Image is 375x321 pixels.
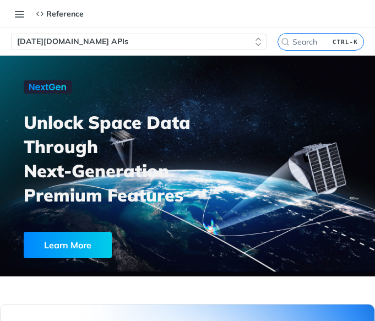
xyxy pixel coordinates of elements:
span: [DATE][DOMAIN_NAME] APIs [17,36,128,47]
svg: Search [281,37,290,46]
kbd: CTRL-K [330,36,361,47]
button: Toggle navigation menu [11,6,28,22]
div: Learn More [24,232,112,258]
img: NextGen [24,80,72,94]
div: Reference [36,9,84,19]
a: Learn More [24,232,164,258]
h3: Unlock Space Data Through Next-Generation Premium Features [24,110,199,207]
button: [DATE][DOMAIN_NAME] APIs [11,34,267,50]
